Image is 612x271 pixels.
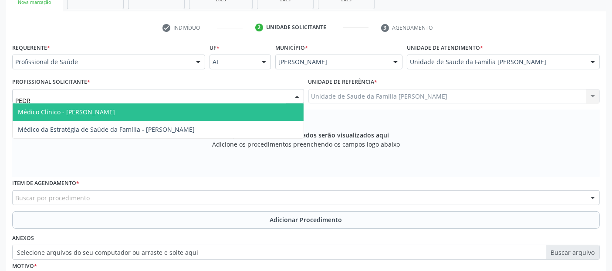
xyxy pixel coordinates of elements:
div: Unidade solicitante [266,24,326,31]
label: Município [275,41,308,55]
span: AL [213,58,253,66]
span: Unidade de Saude da Familia [PERSON_NAME] [410,58,582,66]
span: Adicionar Procedimento [270,215,342,224]
label: Item de agendamento [12,177,79,190]
label: Unidade de atendimento [407,41,483,55]
button: Adicionar Procedimento [12,211,600,229]
input: Profissional solicitante [15,92,286,110]
label: Requerente [12,41,50,55]
span: Profissional de Saúde [15,58,187,66]
span: [PERSON_NAME] [278,58,385,66]
span: Médico Clínico - [PERSON_NAME] [18,108,115,116]
label: UF [210,41,220,55]
span: Os procedimentos adicionados serão visualizados aqui [223,130,389,140]
span: Buscar por procedimento [15,193,90,202]
div: 2 [255,24,263,31]
span: Adicione os procedimentos preenchendo os campos logo abaixo [212,140,400,149]
label: Profissional Solicitante [12,75,90,89]
span: Médico da Estratégia de Saúde da Família - [PERSON_NAME] [18,125,195,134]
label: Unidade de referência [308,75,378,89]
